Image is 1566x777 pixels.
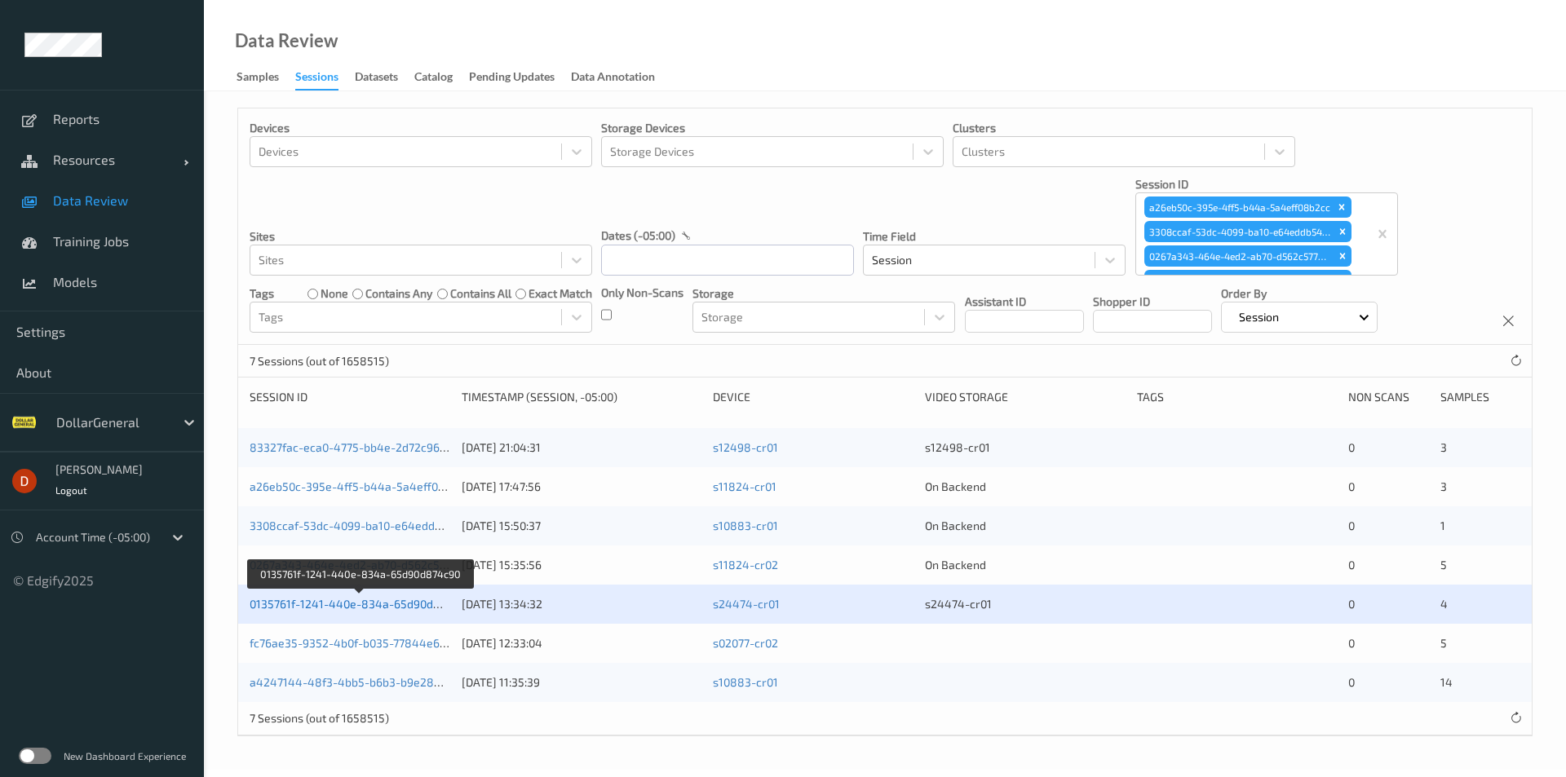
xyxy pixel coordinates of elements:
[965,294,1084,310] p: Assistant ID
[925,439,1126,456] div: s12498-cr01
[1221,285,1378,302] p: Order By
[250,479,470,493] a: a26eb50c-395e-4ff5-b44a-5a4eff08b2cc
[250,389,450,405] div: Session ID
[1348,440,1355,454] span: 0
[462,439,702,456] div: [DATE] 21:04:31
[1135,176,1398,192] p: Session ID
[414,68,453,89] div: Catalog
[1440,597,1448,611] span: 4
[250,440,470,454] a: 83327fac-eca0-4775-bb4e-2d72c96dc1de
[1137,389,1338,405] div: Tags
[1348,597,1355,611] span: 0
[1348,558,1355,572] span: 0
[469,66,571,89] a: Pending Updates
[1440,440,1447,454] span: 3
[237,68,279,89] div: Samples
[1144,221,1334,242] div: 3308ccaf-53dc-4099-ba10-e64eddb54075
[601,120,944,136] p: Storage Devices
[250,519,474,532] a: 3308ccaf-53dc-4099-ba10-e64eddb54075
[250,558,476,572] a: 0267a343-464e-4ed2-ab70-d562c577a7ca
[250,636,470,650] a: fc76ae35-9352-4b0f-b035-77844e6b2fe0
[365,285,432,302] label: contains any
[355,66,414,89] a: Datasets
[1333,196,1351,218] div: Remove a26eb50c-395e-4ff5-b44a-5a4eff08b2cc
[1334,221,1351,242] div: Remove 3308ccaf-53dc-4099-ba10-e64eddb54075
[529,285,592,302] label: exact match
[713,389,913,405] div: Device
[462,479,702,495] div: [DATE] 17:47:56
[863,228,1126,245] p: Time Field
[713,519,778,532] a: s10883-cr01
[462,557,702,573] div: [DATE] 15:35:56
[1334,245,1351,267] div: Remove 0267a343-464e-4ed2-ab70-d562c577a7ca
[1144,196,1333,218] div: a26eb50c-395e-4ff5-b44a-5a4eff08b2cc
[235,33,338,49] div: Data Review
[250,353,389,369] p: 7 Sessions (out of 1658515)
[1348,519,1355,532] span: 0
[713,675,778,689] a: s10883-cr01
[250,675,480,689] a: a4247144-48f3-4bb5-b6b3-b9e28b6782a3
[953,120,1295,136] p: Clusters
[1440,519,1445,532] span: 1
[1440,636,1447,650] span: 5
[925,557,1126,573] div: On Backend
[713,440,778,454] a: s12498-cr01
[1348,636,1355,650] span: 0
[469,68,555,89] div: Pending Updates
[355,68,398,89] div: Datasets
[462,518,702,534] div: [DATE] 15:50:37
[250,597,472,611] a: 0135761f-1241-440e-834a-65d90d874c90
[250,285,274,302] p: Tags
[295,66,355,91] a: Sessions
[1440,675,1453,689] span: 14
[571,66,671,89] a: Data Annotation
[462,596,702,612] div: [DATE] 13:34:32
[462,635,702,651] div: [DATE] 12:33:04
[713,597,780,611] a: s24474-cr01
[713,636,778,650] a: s02077-cr02
[1144,270,1334,291] div: fc76ae35-9352-4b0f-b035-77844e6b2fe0
[1233,309,1285,325] p: Session
[1093,294,1212,310] p: Shopper ID
[925,389,1126,405] div: Video Storage
[692,285,955,302] p: Storage
[462,389,702,405] div: Timestamp (Session, -05:00)
[250,120,592,136] p: Devices
[713,479,776,493] a: s11824-cr01
[925,479,1126,495] div: On Backend
[601,285,683,301] p: Only Non-Scans
[601,227,675,244] p: dates (-05:00)
[713,558,778,572] a: s11824-cr02
[1440,558,1447,572] span: 5
[462,674,702,691] div: [DATE] 11:35:39
[571,68,655,89] div: Data Annotation
[237,66,295,89] a: Samples
[1348,675,1355,689] span: 0
[295,68,338,91] div: Sessions
[250,228,592,245] p: Sites
[925,518,1126,534] div: On Backend
[1348,479,1355,493] span: 0
[414,66,469,89] a: Catalog
[1334,270,1351,291] div: Remove fc76ae35-9352-4b0f-b035-77844e6b2fe0
[250,710,389,726] p: 7 Sessions (out of 1658515)
[925,596,1126,612] div: s24474-cr01
[321,285,348,302] label: none
[1144,245,1334,267] div: 0267a343-464e-4ed2-ab70-d562c577a7ca
[450,285,511,302] label: contains all
[1440,479,1447,493] span: 3
[1348,389,1428,405] div: Non Scans
[1440,389,1520,405] div: Samples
